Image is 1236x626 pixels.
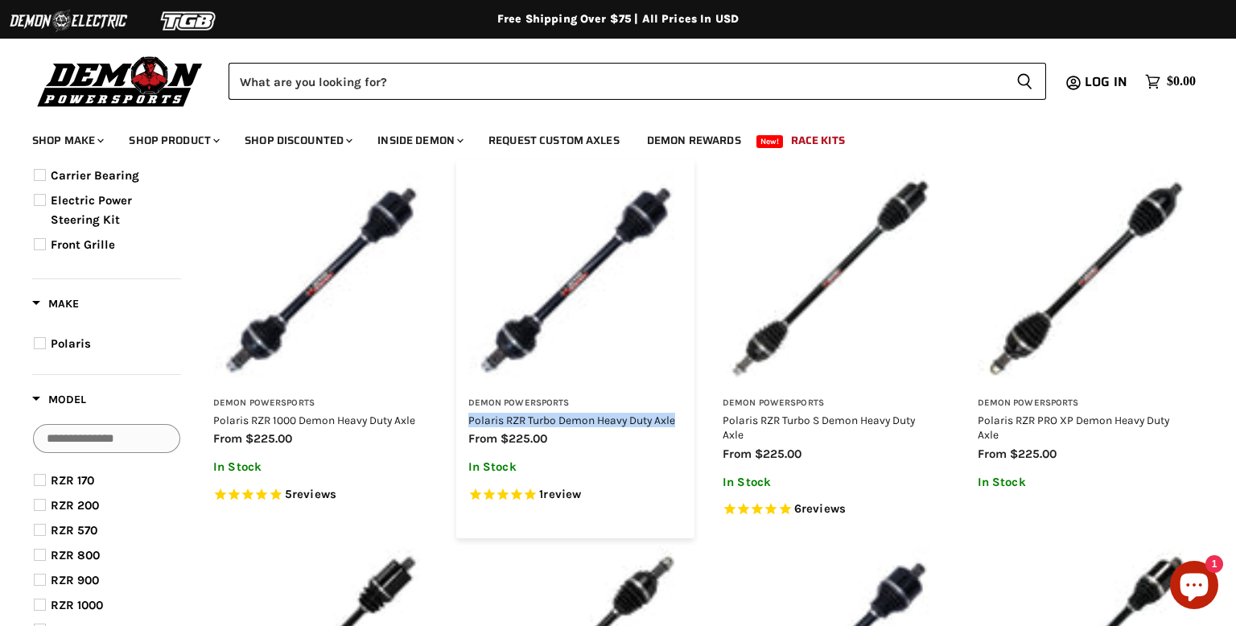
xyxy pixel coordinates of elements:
[51,336,91,351] span: Polaris
[539,487,581,501] span: 1 reviews
[978,414,1169,441] a: Polaris RZR PRO XP Demon Heavy Duty Axle
[117,124,229,157] a: Shop Product
[1003,63,1046,100] button: Search
[756,135,784,148] span: New!
[285,487,336,501] span: 5 reviews
[292,487,336,501] span: reviews
[501,431,547,446] span: $225.00
[213,487,428,504] span: Rated 5.0 out of 5 stars 5 reviews
[51,573,99,587] span: RZR 900
[1010,447,1057,461] span: $225.00
[723,414,915,441] a: Polaris RZR Turbo S Demon Heavy Duty Axle
[229,63,1046,100] form: Product
[723,171,937,386] img: Polaris RZR Turbo S Demon Heavy Duty Axle
[468,487,683,504] span: Rated 5.0 out of 5 stars 1 reviews
[20,124,113,157] a: Shop Make
[129,6,249,36] img: TGB Logo 2
[468,431,497,446] span: from
[978,397,1193,410] h3: Demon Powersports
[1077,75,1137,89] a: Log in
[51,168,139,183] span: Carrier Bearing
[1085,72,1127,92] span: Log in
[32,392,86,412] button: Filter by Model
[794,501,846,516] span: 6 reviews
[213,431,242,446] span: from
[476,124,632,157] a: Request Custom Axles
[978,476,1193,489] p: In Stock
[213,397,428,410] h3: Demon Powersports
[978,171,1193,386] img: Polaris RZR PRO XP Demon Heavy Duty Axle
[213,171,428,386] img: Polaris RZR 1000 Demon Heavy Duty Axle
[723,447,752,461] span: from
[32,297,79,311] span: Make
[755,447,801,461] span: $225.00
[213,414,415,426] a: Polaris RZR 1000 Demon Heavy Duty Axle
[723,397,937,410] h3: Demon Powersports
[1167,74,1196,89] span: $0.00
[229,63,1003,100] input: Search
[51,473,94,488] span: RZR 170
[245,431,292,446] span: $225.00
[468,414,675,426] a: Polaris RZR Turbo Demon Heavy Duty Axle
[801,501,846,516] span: reviews
[51,498,99,513] span: RZR 200
[1165,561,1223,613] inbox-online-store-chat: Shopify online store chat
[32,296,79,316] button: Filter by Make
[51,598,103,612] span: RZR 1000
[33,424,180,453] input: Search Options
[51,193,132,227] span: Electric Power Steering Kit
[978,447,1007,461] span: from
[779,124,857,157] a: Race Kits
[723,501,937,518] span: Rated 4.8 out of 5 stars 6 reviews
[543,487,581,501] span: review
[1137,70,1204,93] a: $0.00
[468,171,683,386] img: Polaris RZR Turbo Demon Heavy Duty Axle
[468,460,683,474] p: In Stock
[365,124,473,157] a: Inside Demon
[8,6,129,36] img: Demon Electric Logo 2
[233,124,362,157] a: Shop Discounted
[32,52,208,109] img: Demon Powersports
[51,523,97,537] span: RZR 570
[723,476,937,489] p: In Stock
[635,124,753,157] a: Demon Rewards
[51,237,115,252] span: Front Grille
[51,548,100,562] span: RZR 800
[32,393,86,406] span: Model
[213,460,428,474] p: In Stock
[468,397,683,410] h3: Demon Powersports
[20,117,1192,157] ul: Main menu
